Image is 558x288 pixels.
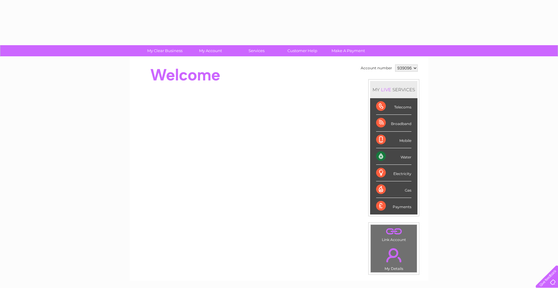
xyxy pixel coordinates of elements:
div: Electricity [376,165,411,181]
a: Services [232,45,281,56]
div: Broadband [376,115,411,131]
a: My Account [186,45,236,56]
a: . [372,245,415,266]
div: Water [376,148,411,165]
div: LIVE [380,87,392,92]
td: Account number [359,63,394,73]
div: Payments [376,198,411,214]
a: Make A Payment [323,45,373,56]
div: Mobile [376,132,411,148]
td: Link Account [370,224,417,243]
td: My Details [370,243,417,273]
a: My Clear Business [140,45,190,56]
div: Gas [376,181,411,198]
div: Telecoms [376,98,411,115]
a: . [372,226,415,237]
a: Customer Help [277,45,327,56]
div: MY SERVICES [370,81,417,98]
